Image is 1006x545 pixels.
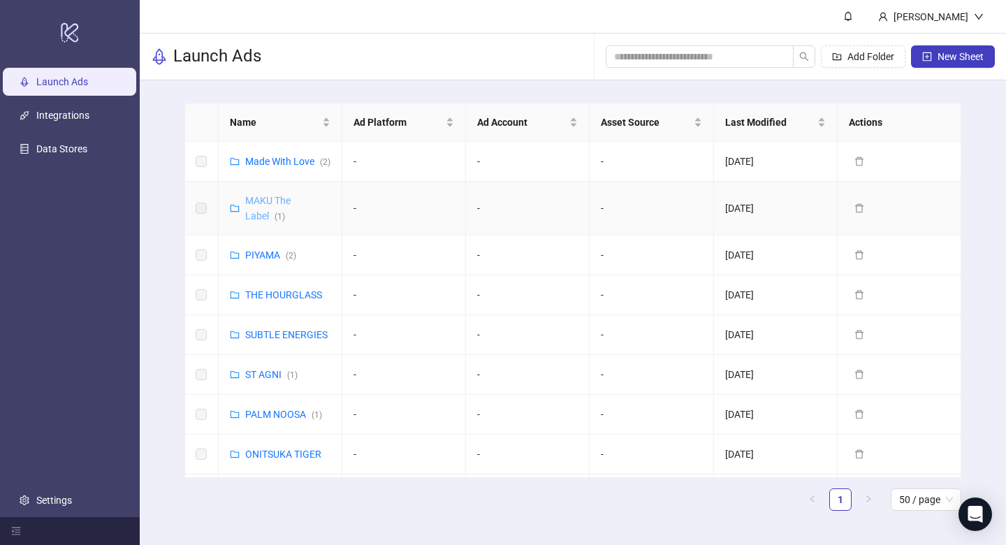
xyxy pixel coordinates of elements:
[830,489,851,510] a: 1
[601,115,690,130] span: Asset Source
[230,250,240,260] span: folder
[36,76,88,87] a: Launch Ads
[287,370,298,380] span: ( 1 )
[801,488,824,511] button: left
[590,474,713,514] td: -
[312,410,322,420] span: ( 1 )
[173,45,261,68] h3: Launch Ads
[230,203,240,213] span: folder
[590,355,713,395] td: -
[245,449,321,460] a: ONITSUKA TIGER
[829,488,852,511] li: 1
[714,395,838,435] td: [DATE]
[230,370,240,379] span: folder
[466,235,590,275] td: -
[11,526,21,536] span: menu-fold
[353,115,443,130] span: Ad Platform
[714,355,838,395] td: [DATE]
[799,52,809,61] span: search
[974,12,984,22] span: down
[466,315,590,355] td: -
[342,235,466,275] td: -
[342,182,466,235] td: -
[36,495,72,506] a: Settings
[854,330,864,340] span: delete
[590,395,713,435] td: -
[899,489,953,510] span: 50 / page
[714,474,838,514] td: [DATE]
[958,497,992,531] div: Open Intercom Messenger
[854,250,864,260] span: delete
[219,103,342,142] th: Name
[590,235,713,275] td: -
[878,12,888,22] span: user
[838,103,961,142] th: Actions
[466,103,590,142] th: Ad Account
[888,9,974,24] div: [PERSON_NAME]
[230,330,240,340] span: folder
[36,110,89,121] a: Integrations
[342,103,466,142] th: Ad Platform
[854,409,864,419] span: delete
[590,275,713,315] td: -
[36,143,87,154] a: Data Stores
[342,435,466,474] td: -
[466,395,590,435] td: -
[320,157,330,167] span: ( 2 )
[590,435,713,474] td: -
[854,290,864,300] span: delete
[854,203,864,213] span: delete
[286,251,296,261] span: ( 2 )
[891,488,961,511] div: Page Size
[590,182,713,235] td: -
[590,142,713,182] td: -
[864,495,873,503] span: right
[245,329,328,340] a: SUBTLE ENERGIES
[342,355,466,395] td: -
[230,157,240,166] span: folder
[342,474,466,514] td: -
[342,275,466,315] td: -
[590,103,713,142] th: Asset Source
[466,275,590,315] td: -
[857,488,880,511] li: Next Page
[245,369,298,380] a: ST AGNI(1)
[151,48,168,65] span: rocket
[714,275,838,315] td: [DATE]
[847,51,894,62] span: Add Folder
[590,315,713,355] td: -
[911,45,995,68] button: New Sheet
[245,195,291,221] a: MAKU The Label(1)
[922,52,932,61] span: plus-square
[230,449,240,459] span: folder
[801,488,824,511] li: Previous Page
[477,115,567,130] span: Ad Account
[466,142,590,182] td: -
[714,235,838,275] td: [DATE]
[714,315,838,355] td: [DATE]
[342,395,466,435] td: -
[714,103,838,142] th: Last Modified
[938,51,984,62] span: New Sheet
[714,182,838,235] td: [DATE]
[342,315,466,355] td: -
[854,449,864,459] span: delete
[714,142,838,182] td: [DATE]
[230,409,240,419] span: folder
[275,212,285,221] span: ( 1 )
[230,115,319,130] span: Name
[466,355,590,395] td: -
[821,45,905,68] button: Add Folder
[714,435,838,474] td: [DATE]
[843,11,853,21] span: bell
[245,249,296,261] a: PIYAMA(2)
[854,157,864,166] span: delete
[342,142,466,182] td: -
[854,370,864,379] span: delete
[466,474,590,514] td: -
[245,156,330,167] a: Made With Love(2)
[857,488,880,511] button: right
[230,290,240,300] span: folder
[466,182,590,235] td: -
[808,495,817,503] span: left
